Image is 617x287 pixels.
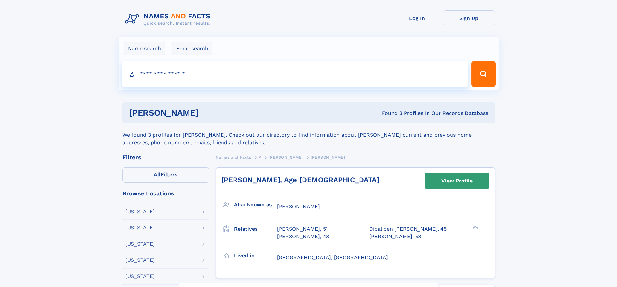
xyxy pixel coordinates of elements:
[258,155,261,160] span: P
[277,226,328,233] a: [PERSON_NAME], 51
[277,233,329,240] a: [PERSON_NAME], 43
[369,226,447,233] a: Dipaliben [PERSON_NAME], 45
[129,109,290,117] h1: [PERSON_NAME]
[125,258,155,263] div: [US_STATE]
[234,250,277,261] h3: Lived in
[234,224,277,235] h3: Relatives
[125,241,155,247] div: [US_STATE]
[216,153,251,161] a: Names and Facts
[124,42,165,55] label: Name search
[125,209,155,214] div: [US_STATE]
[425,173,489,189] a: View Profile
[172,42,212,55] label: Email search
[290,110,488,117] div: Found 3 Profiles In Our Records Database
[471,61,495,87] button: Search Button
[221,176,379,184] a: [PERSON_NAME], Age [DEMOGRAPHIC_DATA]
[234,199,277,210] h3: Also known as
[277,254,388,260] span: [GEOGRAPHIC_DATA], [GEOGRAPHIC_DATA]
[122,61,469,87] input: search input
[122,123,495,147] div: We found 3 profiles for [PERSON_NAME]. Check out our directory to find information about [PERSON_...
[122,10,216,28] img: Logo Names and Facts
[441,173,473,188] div: View Profile
[122,167,209,183] label: Filters
[277,204,320,210] span: [PERSON_NAME]
[369,233,421,240] a: [PERSON_NAME], 58
[269,155,303,160] span: [PERSON_NAME]
[391,10,443,26] a: Log In
[311,155,345,160] span: [PERSON_NAME]
[269,153,303,161] a: [PERSON_NAME]
[125,274,155,279] div: [US_STATE]
[471,226,479,230] div: ❯
[122,154,209,160] div: Filters
[125,225,155,230] div: [US_STATE]
[258,153,261,161] a: P
[154,171,161,178] span: All
[122,191,209,196] div: Browse Locations
[443,10,495,26] a: Sign Up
